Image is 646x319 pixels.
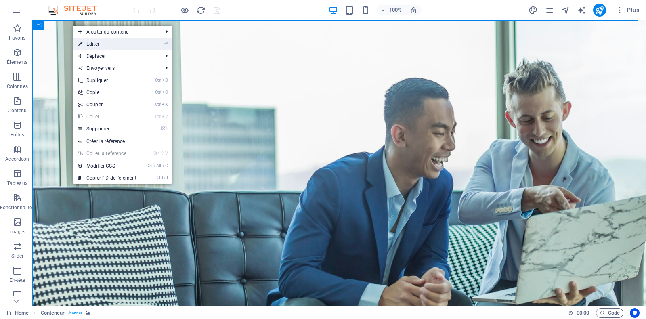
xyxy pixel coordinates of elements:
span: : [582,310,583,316]
i: Alt [153,163,161,168]
p: Slider [11,253,24,259]
button: pages [545,5,554,15]
i: Publier [595,6,604,15]
a: CtrlAltCModifier CSS [73,160,141,172]
button: Code [596,308,623,318]
a: CtrlCCopie [73,86,141,99]
i: Ctrl [146,163,153,168]
button: 100% [377,5,405,15]
button: design [529,5,538,15]
button: Plus [612,4,642,17]
a: CtrlDDupliquer [73,74,141,86]
i: Actualiser la page [196,6,206,15]
i: Lors du redimensionnement, ajuster automatiquement le niveau de zoom en fonction de l'appareil sé... [410,6,417,14]
i: Pages (Ctrl+Alt+S) [545,6,554,15]
a: ⏎Éditer [73,38,141,50]
button: reload [196,5,206,15]
i: V [162,114,168,119]
span: Ajouter du contenu [73,26,159,38]
a: Créer la référence [73,135,172,147]
p: En-tête [10,277,25,283]
button: Usercentrics [630,308,640,318]
i: Ctrl [155,90,161,95]
i: V [165,151,168,156]
i: C [162,90,168,95]
p: Éléments [7,59,27,65]
h6: 100% [389,5,402,15]
a: CtrlICopier l'ID de l'élément [73,172,141,184]
i: Navigateur [561,6,570,15]
p: Boîtes [10,132,24,138]
i: AI Writer [577,6,586,15]
span: Plus [616,6,639,14]
span: Déplacer [73,50,159,62]
a: Ctrl⇧VColler la référence [73,147,141,159]
i: I [164,175,168,180]
p: Favoris [9,35,25,41]
span: Code [600,308,620,318]
p: Colonnes [7,83,28,90]
i: ⇧ [161,151,164,156]
a: CtrlVColler [73,111,141,123]
nav: breadcrumb [41,308,91,318]
i: Ctrl [155,102,161,107]
span: 00 00 [577,308,589,318]
p: Accordéon [5,156,29,162]
span: Cliquez pour sélectionner. Double-cliquez pour modifier. [41,308,65,318]
button: navigator [561,5,570,15]
i: X [162,102,168,107]
span: . banner [68,308,82,318]
h6: Durée de la session [568,308,589,318]
p: Tableaux [7,180,27,187]
i: Ctrl [155,114,161,119]
a: Cliquez pour annuler la sélection. Double-cliquez pour ouvrir Pages. [6,308,29,318]
i: Ctrl [155,78,161,83]
i: ⌦ [161,126,168,131]
button: Cliquez ici pour quitter le mode Aperçu et poursuivre l'édition. [180,5,189,15]
i: Ctrl [157,175,163,180]
p: Images [9,229,26,235]
a: CtrlXCouper [73,99,141,111]
a: ⌦Supprimer [73,123,141,135]
i: D [162,78,168,83]
i: Design (Ctrl+Alt+Y) [529,6,538,15]
i: ⏎ [164,41,168,46]
p: Contenu [8,107,27,114]
button: publish [593,4,606,17]
a: Envoyer vers [73,62,159,74]
img: Editor Logo [46,5,107,15]
i: C [162,163,168,168]
i: Cet élément contient un arrière-plan. [86,311,90,315]
button: text_generator [577,5,587,15]
i: Ctrl [153,151,160,156]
